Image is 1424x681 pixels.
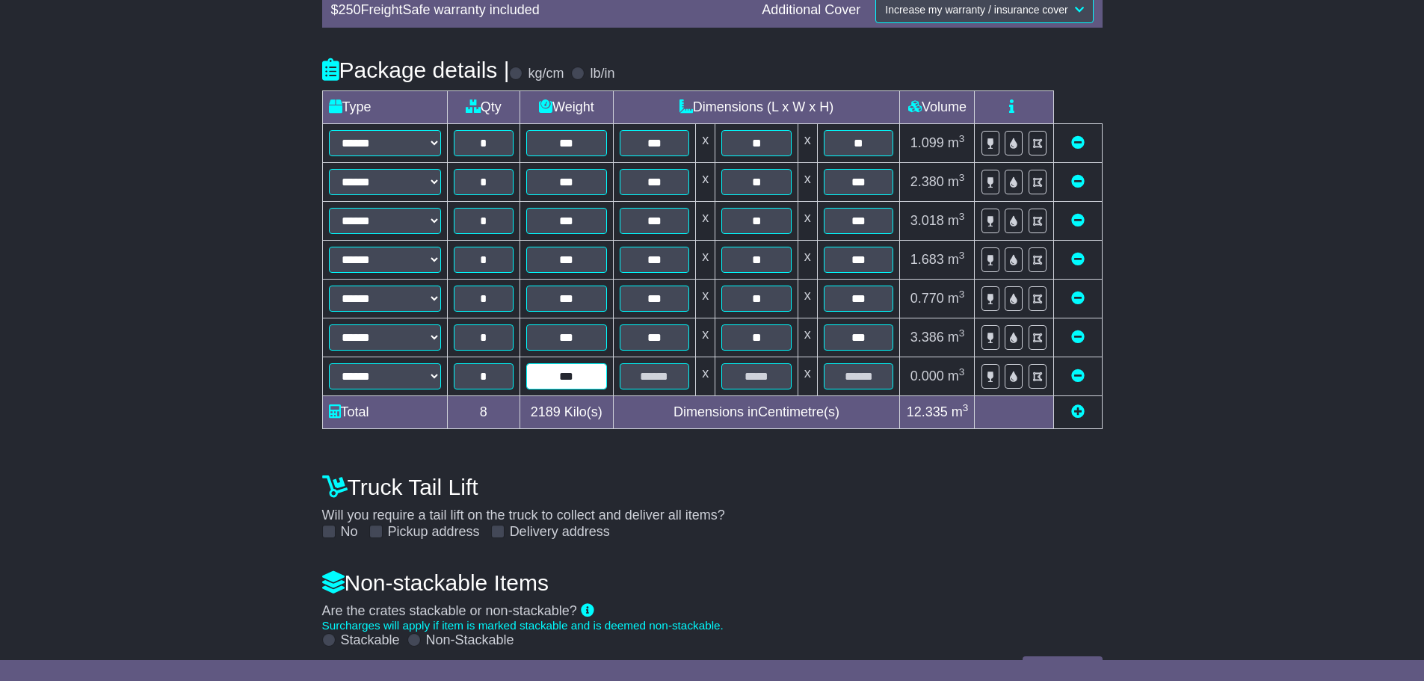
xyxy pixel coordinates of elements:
td: x [798,318,817,357]
td: x [696,201,715,240]
td: Total [322,395,447,428]
sup: 3 [963,402,969,413]
span: 0.000 [910,369,944,383]
div: Will you require a tail lift on the truck to collect and deliver all items? [315,467,1110,540]
span: 1.683 [910,252,944,267]
h4: Truck Tail Lift [322,475,1103,499]
a: Remove this item [1071,369,1085,383]
td: Dimensions (L x W x H) [613,90,900,123]
sup: 3 [959,133,965,144]
td: x [798,162,817,201]
span: 1.099 [910,135,944,150]
sup: 3 [959,172,965,183]
span: 12.335 [907,404,948,419]
td: 8 [447,395,520,428]
a: Remove this item [1071,135,1085,150]
sup: 3 [959,327,965,339]
td: x [798,279,817,318]
a: Remove this item [1071,213,1085,228]
label: Non-Stackable [426,632,514,649]
a: Remove this item [1071,252,1085,267]
td: x [798,123,817,162]
div: Surcharges will apply if item is marked stackable and is deemed non-stackable. [322,619,1103,632]
td: x [696,279,715,318]
label: No [341,524,358,540]
span: m [948,174,965,189]
span: 250 [339,2,361,17]
span: 3.018 [910,213,944,228]
sup: 3 [959,211,965,222]
sup: 3 [959,250,965,261]
span: m [948,135,965,150]
span: 3.386 [910,330,944,345]
div: Additional Cover [754,2,868,19]
td: x [798,201,817,240]
td: Qty [447,90,520,123]
span: 0.770 [910,291,944,306]
td: x [696,318,715,357]
span: m [948,330,965,345]
label: lb/in [590,66,614,82]
td: x [798,240,817,279]
span: 2.380 [910,174,944,189]
sup: 3 [959,289,965,300]
span: m [948,252,965,267]
div: $ FreightSafe warranty included [324,2,755,19]
td: Volume [900,90,975,123]
span: Increase my warranty / insurance cover [885,4,1067,16]
span: m [948,369,965,383]
td: x [696,240,715,279]
a: Add new item [1071,404,1085,419]
label: Stackable [341,632,400,649]
td: x [696,357,715,395]
a: Remove this item [1071,330,1085,345]
td: x [696,162,715,201]
td: Kilo(s) [520,395,614,428]
label: Delivery address [510,524,610,540]
td: Dimensions in Centimetre(s) [613,395,900,428]
sup: 3 [959,366,965,378]
td: Type [322,90,447,123]
a: Remove this item [1071,291,1085,306]
span: m [952,404,969,419]
a: Remove this item [1071,174,1085,189]
td: x [798,357,817,395]
span: 2189 [531,404,561,419]
td: Weight [520,90,614,123]
span: m [948,291,965,306]
h4: Non-stackable Items [322,570,1103,595]
span: Are the crates stackable or non-stackable? [322,603,577,618]
label: Pickup address [388,524,480,540]
td: x [696,123,715,162]
label: kg/cm [528,66,564,82]
span: m [948,213,965,228]
h4: Package details | [322,58,510,82]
